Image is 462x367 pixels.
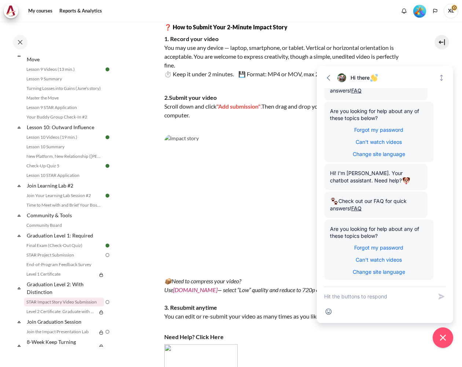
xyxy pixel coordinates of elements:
a: Reports & Analytics [57,4,104,18]
a: Lesson 10 Summary [24,142,104,151]
span: Collapse [15,52,23,59]
img: Impact story [164,134,410,273]
p: Scroll down and click Then drag and drop your video, or upload from your computer. [164,93,410,120]
a: New Platform, New Relationship ([PERSON_NAME]'s Story) [24,152,104,161]
span: Collapse [15,232,23,239]
strong: Need Help? Click Here [164,333,224,340]
button: Languages [430,6,441,17]
a: [DOMAIN_NAME] [173,286,217,293]
span: You can edit or re-submit your video as many times as you like before the deadline. [164,277,370,320]
a: Architeck Architeck [4,4,22,18]
img: Done [104,134,111,141]
a: Check-Up Quiz 5 [24,161,104,170]
span: "Add submission" [216,103,261,110]
div: Show notification window with no new notifications [399,6,410,17]
span: XL [444,4,458,18]
span: Collapse [15,182,23,189]
a: Join Graduation Session [26,317,104,327]
span: . [261,103,261,110]
a: Lesson 9 STAR Application [24,103,104,112]
img: To do [104,299,111,305]
a: My courses [26,4,55,18]
a: Lesson 10 Videos (19 min.) [24,133,104,142]
div: Level #5 [413,4,426,18]
a: STAR Project Submission [24,251,104,259]
a: End-of-Program Feedback Survey [24,260,104,269]
a: 8-Week Keep Turning Outward Program [26,337,97,355]
a: Master the Move [24,94,104,102]
em: 📦 Use — select “Low” quality and reduce to 720p or lower. [164,277,336,293]
img: To do [104,252,111,258]
a: Time to Meet with and Brief Your Boss #2 [24,201,104,210]
a: Final Exam (Check-Out Quiz) [24,241,104,250]
strong: 3. Resubmit anytime [164,304,217,311]
span: Collapse [15,284,23,292]
a: Level 1 Certificate [24,270,97,279]
a: Lesson 10: Outward Influence [26,122,104,132]
img: Done [104,163,111,169]
a: Community & Tools [26,210,104,220]
a: Community Board [24,221,104,230]
span: Need to compress your video? [172,277,241,284]
img: Architeck [6,6,16,17]
span: Collapse [15,212,23,219]
strong: 1. Record your video [164,35,219,42]
img: Done [104,192,111,199]
a: Level #5 [410,4,429,18]
img: Done [104,66,111,73]
strong: ❓ How to Submit Your 2-Minute Impact Story [164,23,287,30]
a: Lesson 10 STAR Application [24,171,104,180]
span: Collapse [15,124,23,131]
a: Join Learning Lab #2 [26,181,104,190]
strong: 2.Submit your video [164,94,217,101]
p: You may use any device — laptop, smartphone, or tablet. Vertical or horizontal orientation is acc... [164,34,410,79]
a: Graduation Level 2: With Distinction [26,279,104,297]
a: Lesson 9 Videos (13 min.) [24,65,104,74]
a: Join Your Learning Lab Session #2 [24,191,104,200]
a: User menu [444,4,458,18]
span: Collapse [15,318,23,326]
a: Lesson 9: The Most Important Move [26,47,104,64]
span: Collapse [15,342,23,349]
img: Level #5 [413,5,426,18]
a: Turning Losses into Gains (June's story) [24,84,104,93]
img: Done [104,242,111,249]
a: Lesson 9 Summary [24,75,104,83]
a: STAR Impact Story Video Submission [24,298,104,306]
a: Graduation Level 1: Required [26,230,104,240]
a: Join the Impact Presentation Lab [24,327,97,336]
img: To do [104,328,111,335]
a: Your Buddy Group Check-In #2 [24,113,104,121]
a: Level 2 Certificate: Graduate with Distinction [24,307,97,316]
